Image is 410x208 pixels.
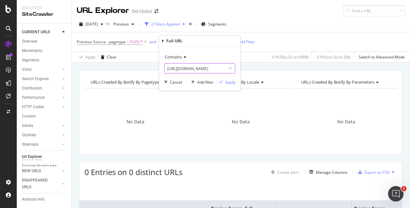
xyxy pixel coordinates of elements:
div: Content [22,113,36,120]
a: Segments [22,57,67,64]
div: Search Engines [22,76,49,82]
div: 0 % URLs ( 0 on 990K ) [272,54,309,60]
button: and [150,39,156,45]
button: Add Filter [229,38,255,46]
div: SiteCrawler [22,11,66,18]
a: Visits [22,66,60,73]
div: 2 Filters Applied [151,21,180,27]
div: Visits [22,66,32,73]
a: CURRENT URLS [22,29,60,36]
span: FUZE/* [130,37,143,47]
div: Url Explorer [22,153,42,160]
div: Sitemaps [22,141,38,148]
div: Cancel [170,79,182,85]
h4: URLs Crawled By Botify By parameters [300,77,391,87]
div: Movements [22,47,42,54]
div: Clear [107,54,117,60]
div: Export as CSV [365,170,389,175]
div: Add filter [197,79,214,85]
span: Previous Source - pagetype [77,39,126,45]
div: CURRENT URLS [22,29,50,36]
a: DISAPPEARED URLS [22,177,60,191]
div: Analysis Info [22,196,44,203]
span: No Data [232,119,250,125]
span: Contains [165,54,182,60]
button: Apply [77,52,95,62]
div: Explorer Bookmarks [22,163,57,170]
div: NEW URLS [22,168,41,174]
div: Overview [22,38,37,45]
span: URLs Crawled By Botify By parameters [301,79,374,85]
div: Full URL [166,38,182,44]
div: and [150,39,156,45]
span: 2025 Sep. 14th [85,21,98,27]
a: Inlinks [22,122,60,129]
input: Find a URL [343,5,405,16]
a: Url Explorer [22,153,67,160]
span: = [127,39,129,45]
a: Content [22,113,67,120]
a: Outlinks [22,132,60,139]
div: Switch to Advanced Mode [359,54,405,60]
div: arrow-right-arrow-left [154,9,158,14]
div: HTTP Codes [22,104,44,110]
a: Movements [22,47,67,54]
a: Analysis Info [22,196,67,203]
span: No Data [337,119,355,125]
span: 1 [401,186,406,191]
div: URL Explorer [77,5,129,16]
div: Distribution [22,85,42,92]
span: vs [106,21,111,26]
div: Create alert [277,170,299,175]
a: Performance [22,94,60,101]
div: Apply [225,79,235,85]
button: Cancel [162,79,182,85]
div: Manage Columns [316,170,347,175]
a: Sitemaps [22,141,60,148]
button: [DATE] [77,19,106,29]
div: Performance [22,94,44,101]
a: HTTP Codes [22,104,60,110]
button: Previous [111,19,137,29]
button: Export as CSV [356,167,389,177]
div: 0 % Visits ( 0 on 2M ) [317,54,351,60]
button: Switch to Advanced Mode [356,52,405,62]
span: 0 Entries on 0 distinct URLs [84,167,182,177]
div: times [188,21,193,27]
h4: URLs Crawled By Botify By pagetype [89,77,181,87]
div: 3M Global [132,8,152,15]
div: Analytics [22,5,66,11]
span: URLs Crawled By Botify By locale [196,79,259,85]
button: Create alert [268,167,299,177]
span: Previous [111,21,129,27]
div: Outlinks [22,132,36,139]
div: Add Filter [238,39,255,45]
a: Overview [22,38,67,45]
button: Add filter [189,79,214,85]
button: Manage Columns [307,168,347,176]
a: Search Engines [22,76,60,82]
div: Apply [85,54,95,60]
div: Segments [22,57,39,64]
div: DISAPPEARED URLS [22,177,54,191]
a: Explorer Bookmarks [22,163,67,170]
button: Apply [217,79,235,85]
a: Distribution [22,85,60,92]
span: URLs Crawled By Botify By pagetype [91,79,160,85]
span: Segments [208,21,226,27]
a: NEW URLS [22,168,60,174]
button: Clear [98,52,117,62]
button: Segments [199,19,229,29]
div: Inlinks [22,122,33,129]
button: 2 Filters Applied [142,19,188,29]
span: No Data [126,119,144,125]
iframe: Intercom live chat [388,186,404,202]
